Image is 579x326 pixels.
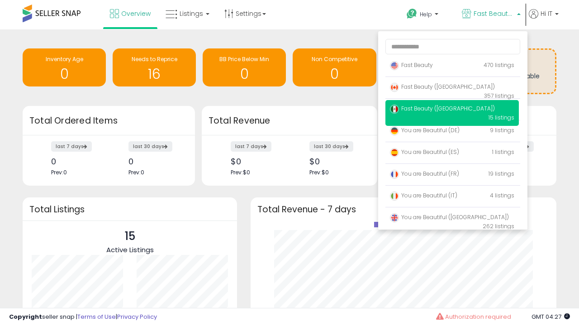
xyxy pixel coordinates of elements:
[312,55,357,63] span: Non Competitive
[121,9,151,18] span: Overview
[390,105,399,114] img: mexico.png
[390,148,399,157] img: spain.png
[489,114,514,121] span: 15 listings
[309,141,353,152] label: last 30 days
[490,192,514,199] span: 4 listings
[9,313,157,321] div: seller snap | |
[231,168,250,176] span: Prev: $0
[297,67,371,81] h1: 0
[128,157,179,166] div: 0
[492,148,514,156] span: 1 listings
[9,312,42,321] strong: Copyright
[219,55,269,63] span: BB Price Below Min
[390,170,399,179] img: france.png
[106,245,154,254] span: Active Listings
[77,312,116,321] a: Terms of Use
[29,206,230,213] h3: Total Listings
[484,61,514,69] span: 470 listings
[113,48,196,86] a: Needs to Reprice 16
[309,168,329,176] span: Prev: $0
[390,83,399,92] img: canada.png
[51,141,92,152] label: last 7 days
[406,8,418,19] i: Get Help
[390,192,457,199] span: You are Beautiful (IT)
[390,126,399,135] img: germany.png
[390,170,459,177] span: You are Beautiful (FR)
[257,206,550,213] h3: Total Revenue - 7 days
[29,115,188,127] h3: Total Ordered Items
[51,168,67,176] span: Prev: 0
[309,157,361,166] div: $0
[390,213,509,221] span: You are Beautiful ([GEOGRAPHIC_DATA])
[483,222,514,230] span: 262 listings
[117,67,191,81] h1: 16
[390,126,460,134] span: You are Beautiful (DE)
[390,61,399,70] img: usa.png
[106,228,154,245] p: 15
[209,115,370,127] h3: Total Revenue
[128,141,172,152] label: last 30 days
[420,10,432,18] span: Help
[231,141,271,152] label: last 7 days
[399,1,454,29] a: Help
[46,55,83,63] span: Inventory Age
[27,67,101,81] h1: 0
[489,170,514,177] span: 19 listings
[529,9,559,29] a: Hi IT
[23,48,106,86] a: Inventory Age 0
[231,157,283,166] div: $0
[541,9,552,18] span: Hi IT
[484,92,514,100] span: 357 listings
[128,168,144,176] span: Prev: 0
[390,148,459,156] span: You are Beautiful (ES)
[532,312,570,321] span: 2025-08-11 04:27 GMT
[390,192,399,201] img: italy.png
[203,48,286,86] a: BB Price Below Min 0
[293,48,376,86] a: Non Competitive 0
[51,157,102,166] div: 0
[207,67,281,81] h1: 0
[390,83,495,91] span: Fast Beauty ([GEOGRAPHIC_DATA])
[390,213,399,222] img: uk.png
[132,55,177,63] span: Needs to Reprice
[180,9,203,18] span: Listings
[390,61,433,69] span: Fast Beauty
[117,312,157,321] a: Privacy Policy
[490,126,514,134] span: 9 listings
[390,105,495,112] span: Fast Beauty ([GEOGRAPHIC_DATA])
[474,9,514,18] span: Fast Beauty ([GEOGRAPHIC_DATA])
